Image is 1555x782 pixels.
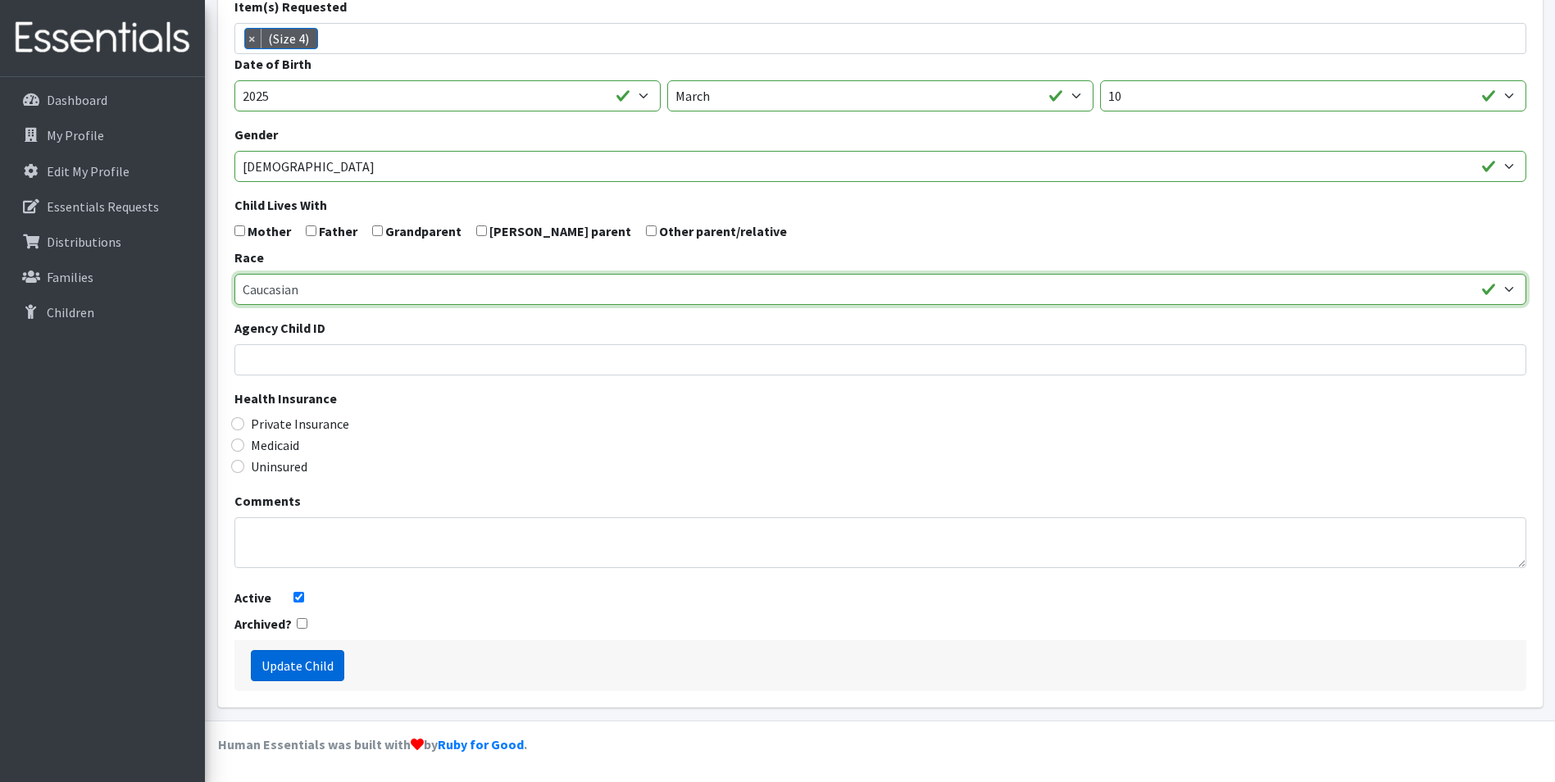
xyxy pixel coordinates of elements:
label: Race [234,248,264,267]
label: Private Insurance [251,414,349,434]
label: Father [319,221,357,241]
label: Other parent/relative [659,221,787,241]
label: [PERSON_NAME] parent [489,221,631,241]
a: My Profile [7,119,198,152]
p: Families [47,269,93,285]
label: Mother [248,221,291,241]
p: Essentials Requests [47,198,159,215]
a: Ruby for Good [438,736,524,752]
label: Date of Birth [234,54,311,74]
label: Archived? [234,614,292,634]
a: Edit My Profile [7,155,198,188]
p: My Profile [47,127,104,143]
li: (Size 4) [244,28,318,49]
label: Grandparent [385,221,461,241]
label: Comments [234,491,301,511]
label: Child Lives With [234,195,327,215]
legend: Health Insurance [234,389,1526,414]
p: Distributions [47,234,121,250]
label: Gender [234,125,278,144]
p: Dashboard [47,92,107,108]
label: Medicaid [251,435,299,455]
span: × [245,29,261,48]
a: Dashboard [7,84,198,116]
label: Uninsured [251,457,307,476]
p: Children [47,304,94,321]
img: HumanEssentials [7,11,198,66]
a: Children [7,296,198,329]
a: Distributions [7,225,198,258]
input: Update Child [251,650,344,681]
a: Families [7,261,198,293]
label: Agency Child ID [234,318,325,338]
label: Active [234,588,271,607]
strong: Human Essentials was built with by . [218,736,527,752]
a: Essentials Requests [7,190,198,223]
p: Edit My Profile [47,163,130,180]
